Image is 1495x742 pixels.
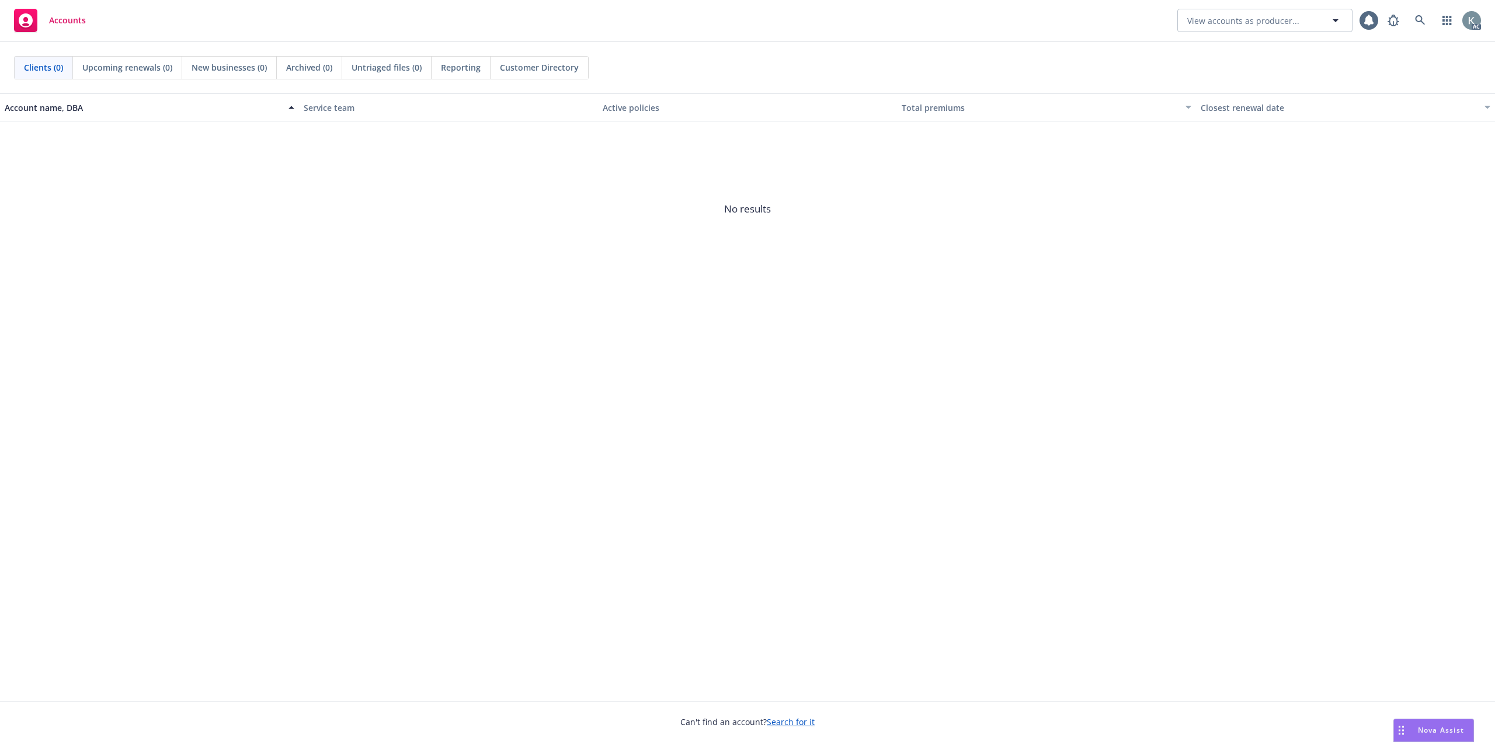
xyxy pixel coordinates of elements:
[1382,9,1405,32] a: Report a Bug
[352,61,422,74] span: Untriaged files (0)
[441,61,481,74] span: Reporting
[1187,15,1299,27] span: View accounts as producer...
[1435,9,1459,32] a: Switch app
[9,4,91,37] a: Accounts
[1393,719,1474,742] button: Nova Assist
[82,61,172,74] span: Upcoming renewals (0)
[304,102,593,114] div: Service team
[1409,9,1432,32] a: Search
[603,102,892,114] div: Active policies
[1177,9,1353,32] button: View accounts as producer...
[500,61,579,74] span: Customer Directory
[1201,102,1477,114] div: Closest renewal date
[1418,725,1464,735] span: Nova Assist
[299,93,598,121] button: Service team
[5,102,281,114] div: Account name, DBA
[24,61,63,74] span: Clients (0)
[767,716,815,727] a: Search for it
[598,93,897,121] button: Active policies
[1462,11,1481,30] img: photo
[897,93,1196,121] button: Total premiums
[1394,719,1409,741] div: Drag to move
[680,716,815,728] span: Can't find an account?
[1196,93,1495,121] button: Closest renewal date
[902,102,1178,114] div: Total premiums
[192,61,267,74] span: New businesses (0)
[49,16,86,25] span: Accounts
[286,61,332,74] span: Archived (0)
